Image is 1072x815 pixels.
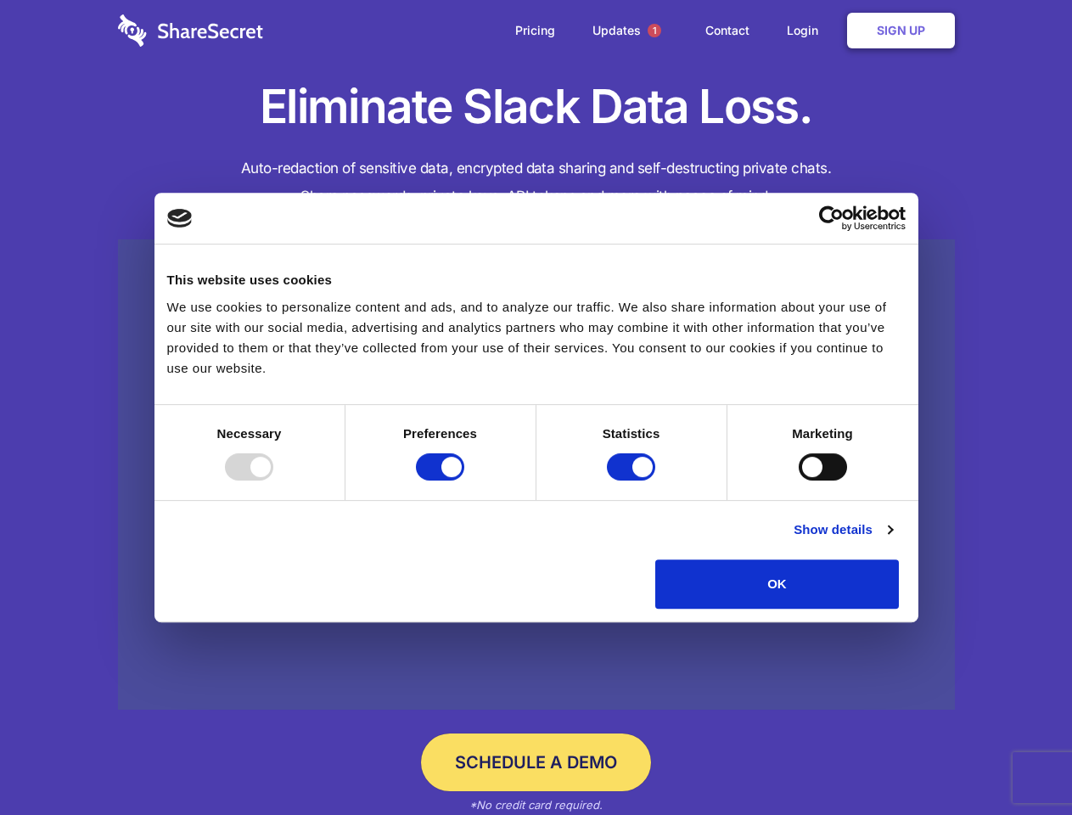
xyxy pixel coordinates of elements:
a: Sign Up [847,13,955,48]
strong: Necessary [217,426,282,441]
div: We use cookies to personalize content and ads, and to analyze our traffic. We also share informat... [167,297,906,379]
a: Login [770,4,844,57]
h4: Auto-redaction of sensitive data, encrypted data sharing and self-destructing private chats. Shar... [118,155,955,211]
strong: Statistics [603,426,660,441]
a: Show details [794,520,892,540]
a: Pricing [498,4,572,57]
strong: Marketing [792,426,853,441]
a: Schedule a Demo [421,733,651,791]
em: *No credit card required. [469,798,603,812]
span: 1 [648,24,661,37]
a: Wistia video thumbnail [118,239,955,711]
h1: Eliminate Slack Data Loss. [118,76,955,138]
img: logo [167,209,193,228]
a: Contact [688,4,766,57]
div: This website uses cookies [167,270,906,290]
button: OK [655,559,899,609]
img: logo-wordmark-white-trans-d4663122ce5f474addd5e946df7df03e33cb6a1c49d2221995e7729f52c070b2.svg [118,14,263,47]
a: Usercentrics Cookiebot - opens in a new window [757,205,906,231]
strong: Preferences [403,426,477,441]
